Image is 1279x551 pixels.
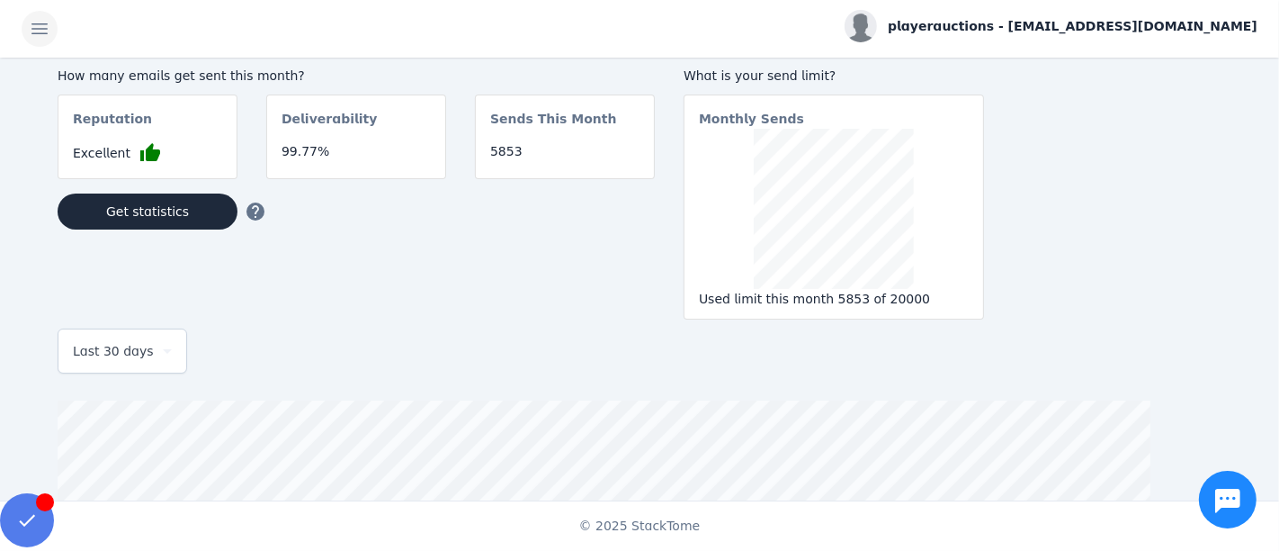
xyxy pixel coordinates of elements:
mat-icon: thumb_up [139,142,161,164]
mat-card-subtitle: Reputation [73,110,152,142]
span: Last 30 days [73,340,154,362]
span: playerauctions - [EMAIL_ADDRESS][DOMAIN_NAME] [888,17,1257,36]
button: playerauctions - [EMAIL_ADDRESS][DOMAIN_NAME] [845,10,1257,42]
div: How many emails get sent this month? [58,67,655,86]
mat-card-subtitle: Sends This Month [490,110,616,142]
span: Excellent [73,144,130,163]
div: Used limit this month 5853 of 20000 [699,290,969,309]
img: profile.jpg [845,10,877,42]
button: Get statistics [58,194,237,230]
mat-card-subtitle: Deliverability [282,110,378,142]
div: What is your send limit? [684,67,984,86]
span: Get statistics [106,205,189,218]
div: 99.77% [282,142,431,161]
span: © 2025 StackTome [579,517,701,536]
mat-card-content: 5853 [476,142,654,176]
mat-card-subtitle: Monthly Sends [699,110,804,128]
